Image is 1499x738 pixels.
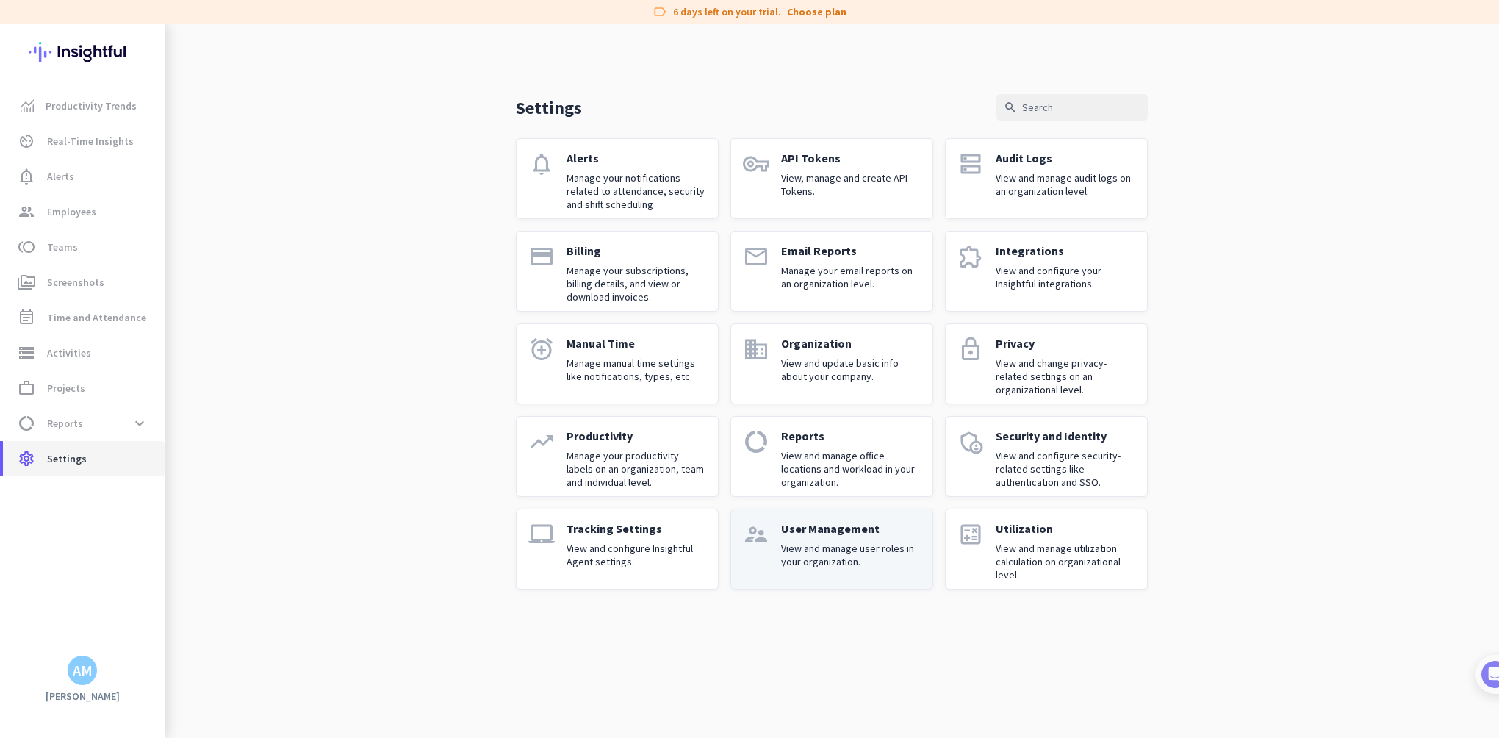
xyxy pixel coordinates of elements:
[781,243,921,258] p: Email Reports
[47,415,83,432] span: Reports
[567,357,706,383] p: Manage manual time settings like notifications, types, etc.
[567,542,706,568] p: View and configure Insightful Agent settings.
[743,429,769,455] i: data_usage
[3,265,165,300] a: perm_mediaScreenshots
[996,542,1135,581] p: View and manage utilization calculation on organizational level.
[442,6,470,34] button: Collapse window
[567,336,706,351] p: Manual Time
[516,509,719,590] a: laptop_macTracking SettingsView and configure Insightful Agent settings.
[730,231,933,312] a: emailEmail ReportsManage your email reports on an organization level.
[781,264,921,290] p: Manage your email reports on an organization level.
[567,449,706,489] p: Manage your productivity labels on an organization, team and individual level.
[781,357,921,383] p: View and update basic info about your company.
[996,94,1148,121] input: Search
[29,24,136,81] img: Insightful logo
[18,603,488,620] div: Did this answer your question?
[204,618,225,648] span: 😞
[1004,101,1017,114] i: search
[567,151,706,165] p: Alerts
[781,542,921,568] p: View and manage user roles in your organization.
[194,666,312,678] a: Open in help center
[743,151,769,177] i: vpn_key
[242,618,263,648] span: 😐
[47,450,87,467] span: Settings
[730,416,933,497] a: data_usageReportsView and manage office locations and workload in your organization.
[47,132,134,150] span: Real-Time Insights
[18,273,35,291] i: perm_media
[743,521,769,548] i: supervisor_account
[3,229,165,265] a: tollTeams
[743,243,769,270] i: email
[516,231,719,312] a: paymentBillingManage your subscriptions, billing details, and view or download invoices.
[528,521,555,548] i: laptop_mac
[3,441,165,476] a: settingsSettings
[730,323,933,404] a: domainOrganizationView and update basic info about your company.
[516,416,719,497] a: trending_upProductivityManage your productivity labels on an organization, team and individual le...
[528,336,555,362] i: alarm_add
[73,663,93,678] div: AM
[10,6,37,34] button: go back
[528,151,555,177] i: notifications
[957,429,984,455] i: admin_panel_settings
[47,203,96,221] span: Employees
[567,429,706,443] p: Productivity
[996,336,1135,351] p: Privacy
[18,309,35,326] i: event_note
[730,509,933,590] a: supervisor_accountUser ManagementView and manage user roles in your organization.
[781,449,921,489] p: View and manage office locations and workload in your organization.
[528,243,555,270] i: payment
[3,88,165,123] a: menu-itemProductivity Trends
[3,123,165,159] a: av_timerReal-Time Insights
[516,96,582,119] p: Settings
[234,618,272,648] span: neutral face reaction
[18,168,35,185] i: notification_important
[47,273,104,291] span: Screenshots
[567,171,706,211] p: Manage your notifications related to attendance, security and shift scheduling
[945,231,1148,312] a: extensionIntegrationsView and configure your Insightful integrations.
[21,99,34,112] img: menu-item
[528,429,555,455] i: trending_up
[781,171,921,198] p: View, manage and create API Tokens.
[18,344,35,362] i: storage
[996,264,1135,290] p: View and configure your Insightful integrations.
[567,264,706,304] p: Manage your subscriptions, billing details, and view or download invoices.
[47,238,78,256] span: Teams
[653,4,667,19] i: label
[957,151,984,177] i: dns
[3,300,165,335] a: event_noteTime and Attendance
[47,344,91,362] span: Activities
[3,406,165,441] a: data_usageReportsexpand_more
[781,521,921,536] p: User Management
[516,138,719,219] a: notificationsAlertsManage your notifications related to attendance, security and shift scheduling
[781,151,921,165] p: API Tokens
[996,449,1135,489] p: View and configure security-related settings like authentication and SSO.
[280,618,301,648] span: 😃
[730,138,933,219] a: vpn_keyAPI TokensView, manage and create API Tokens.
[3,335,165,370] a: storageActivities
[957,336,984,362] i: lock
[470,6,496,32] div: Close
[195,618,234,648] span: disappointed reaction
[18,415,35,432] i: data_usage
[3,159,165,194] a: notification_importantAlerts
[743,336,769,362] i: domain
[47,309,146,326] span: Time and Attendance
[516,323,719,404] a: alarm_addManual TimeManage manual time settings like notifications, types, etc.
[18,450,35,467] i: settings
[47,168,74,185] span: Alerts
[3,194,165,229] a: groupEmployees
[996,357,1135,396] p: View and change privacy-related settings on an organizational level.
[787,4,846,19] a: Choose plan
[126,410,153,437] button: expand_more
[567,521,706,536] p: Tracking Settings
[957,243,984,270] i: extension
[18,379,35,397] i: work_outline
[781,336,921,351] p: Organization
[996,151,1135,165] p: Audit Logs
[18,238,35,256] i: toll
[996,429,1135,443] p: Security and Identity
[3,370,165,406] a: work_outlineProjects
[781,429,921,443] p: Reports
[996,243,1135,258] p: Integrations
[996,521,1135,536] p: Utilization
